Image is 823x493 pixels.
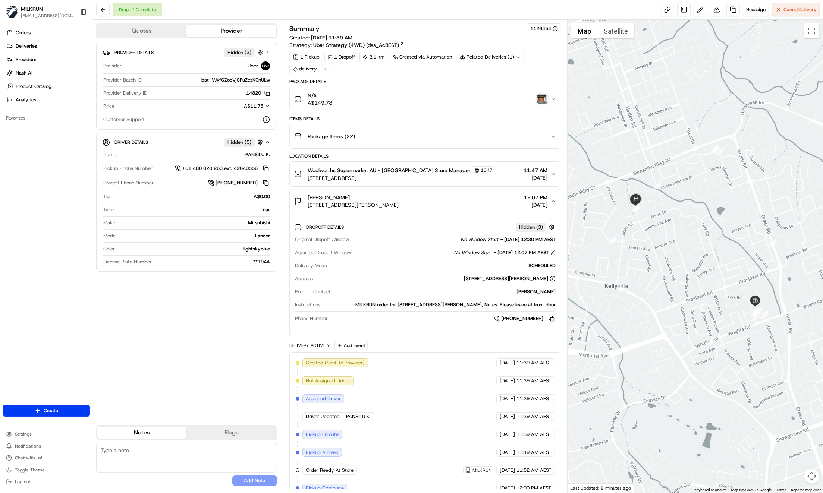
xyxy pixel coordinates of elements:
span: Deliveries [16,43,37,50]
button: Hidden (5) [224,138,265,147]
span: Instructions [295,301,320,308]
button: Provider [186,25,276,37]
div: Last Updated: 8 minutes ago [568,483,634,493]
span: No Window Start [454,249,492,256]
button: Toggle Theme [3,465,90,475]
button: Create [3,405,90,417]
img: Google [569,483,594,493]
span: Provider [103,63,122,69]
button: +61 480 020 263 ext. 42640556 [175,164,270,173]
div: delivery [289,64,320,74]
a: Report a map error [791,488,821,492]
input: Clear [19,48,123,56]
span: Toggle Theme [15,467,45,473]
span: Phone Number [295,315,328,322]
div: Related Deliveries (1) [457,52,524,62]
span: [DATE] [500,413,515,420]
span: A$11.78 [244,103,263,109]
div: 15 [711,145,719,153]
a: 📗Knowledge Base [4,105,60,118]
div: SCHEDULED [330,262,556,269]
div: 9 [753,311,761,319]
span: Type [103,206,114,213]
div: [PERSON_NAME] [334,288,556,295]
img: MILKRUN [6,6,18,18]
span: 11:39 AM AEST [516,395,552,402]
div: Lancer [120,233,270,239]
button: Log out [3,477,90,487]
div: [PERSON_NAME][STREET_ADDRESS][PERSON_NAME]12:07 PM[DATE] [290,213,561,336]
a: [PHONE_NUMBER] [494,315,556,323]
a: Analytics [3,94,93,106]
span: [DATE] 12:07 PM AEST [497,249,549,256]
span: Assigned Driver [306,395,341,402]
button: N/AA$149.78photo_proof_of_delivery image [290,87,561,111]
div: 📗 [7,109,13,115]
span: [DATE] 12:30 PM AEST [504,236,556,243]
span: 11:39 AM AEST [516,377,552,384]
span: Make [103,219,115,226]
span: Price [103,103,114,110]
span: Driver Details [114,139,148,145]
div: Start new chat [25,71,122,79]
span: Woolworths Supermarket AU - [GEOGRAPHIC_DATA] Store Manager [308,167,471,174]
span: [PERSON_NAME] [308,194,350,201]
a: Product Catalog [3,80,93,92]
span: Map data ©2025 Google [731,488,772,492]
button: Settings [3,429,90,439]
span: Orders [16,29,31,36]
span: API Documentation [70,108,120,116]
a: Open this area in Google Maps (opens a new window) [569,483,594,493]
a: 💻API Documentation [60,105,123,118]
span: +61 480 020 263 ext. 42640556 [182,165,258,172]
span: 11:52 AM AEST [516,467,552,474]
span: Hidden ( 3 ) [227,49,251,56]
button: Package Items (22) [290,124,561,148]
span: Create [44,407,58,414]
button: Woolworths Supermarket AU - [GEOGRAPHIC_DATA] Store Manager1347[STREET_ADDRESS]11:47 AM[DATE] [290,162,561,186]
div: 1 Pickup [289,52,323,62]
div: 13 [715,148,723,156]
span: Nash AI [16,70,32,76]
img: 1736555255976-a54dd68f-1ca7-489b-9aae-adbdc363a1c4 [7,71,21,85]
span: PANSILU K. [346,413,371,420]
div: lightskyblue [118,246,270,252]
button: A$11.78 [204,103,270,110]
span: Delivery Mode [295,262,327,269]
span: [DATE] [524,174,547,181]
button: 14820 [246,90,270,97]
div: 12 [768,239,776,247]
button: Provider DetailsHidden (3) [103,46,271,59]
span: [PHONE_NUMBER] [501,315,543,322]
span: [STREET_ADDRESS] [308,174,495,182]
h3: Summary [289,25,320,32]
button: Notes [97,427,186,439]
span: Original Dropoff Window [295,236,349,243]
span: Point of Contact [295,288,331,295]
div: Location Details [289,153,561,159]
div: Favorites [3,112,90,124]
div: We're available if you need us! [25,79,94,85]
span: Provider Delivery ID [103,90,147,97]
span: Pickup Arrived [306,449,339,456]
span: MILKRUN [21,5,43,13]
div: Package Details [289,79,561,85]
span: Color [103,246,115,252]
span: 12:07 PM [524,194,547,201]
button: Driver DetailsHidden (5) [103,136,271,148]
div: 6 [755,307,763,315]
span: Providers [16,56,36,63]
span: [DATE] 11:39 AM [311,34,352,41]
div: 4 [618,284,626,292]
div: Items Details [289,116,561,122]
span: Pickup Phone Number [103,165,153,172]
span: Pylon [74,126,90,132]
span: [DATE] [500,485,515,492]
div: 19 [632,203,640,212]
span: Customer Support [103,116,144,123]
a: Uber Strategy (4WD) (dss_AcBEST) [313,41,405,49]
div: 14 [711,145,719,153]
span: Chat with us! [15,455,42,461]
button: [PERSON_NAME][STREET_ADDRESS][PERSON_NAME]12:07 PM[DATE] [290,189,561,213]
button: Reassign [743,3,769,16]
